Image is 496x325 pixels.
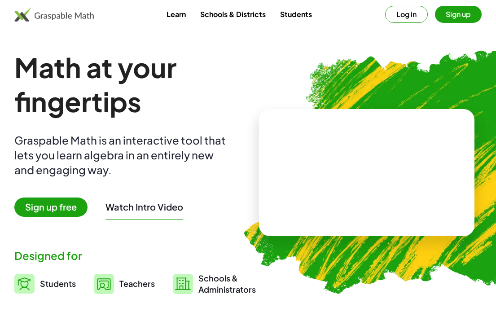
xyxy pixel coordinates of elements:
[385,6,428,23] button: Log in
[119,278,155,289] span: Teachers
[14,198,88,217] span: Sign up free
[299,139,434,206] video: What is this? This is dynamic math notation. Dynamic math notation plays a central role in how Gr...
[14,50,245,119] h1: Math at your fingertips
[273,6,319,22] a: Students
[198,272,256,295] span: Schools & Administrators
[14,274,35,294] img: svg%3e
[14,248,245,263] div: Designed for
[40,278,76,289] span: Students
[193,6,273,22] a: Schools & Districts
[435,6,482,23] button: Sign up
[173,274,193,294] img: svg%3e
[173,272,256,295] a: Schools &Administrators
[14,272,76,295] a: Students
[14,133,230,177] div: Graspable Math is an interactive tool that lets you learn algebra in an entirely new and engaging...
[105,201,183,213] button: Watch Intro Video
[159,6,193,22] a: Learn
[94,272,155,295] a: Teachers
[94,274,114,294] img: svg%3e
